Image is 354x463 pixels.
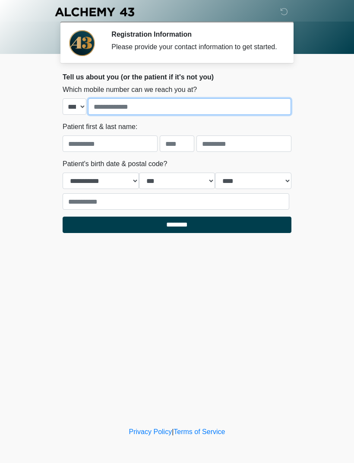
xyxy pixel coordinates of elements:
img: Alchemy 43 Logo [54,6,135,17]
label: Which mobile number can we reach you at? [63,85,197,95]
img: Agent Avatar [69,30,95,56]
h2: Registration Information [111,30,278,38]
h2: Tell us about you (or the patient if it's not you) [63,73,291,81]
label: Patient first & last name: [63,122,137,132]
label: Patient's birth date & postal code? [63,159,167,169]
a: | [172,428,174,435]
a: Terms of Service [174,428,225,435]
a: Privacy Policy [129,428,172,435]
div: Please provide your contact information to get started. [111,42,278,52]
